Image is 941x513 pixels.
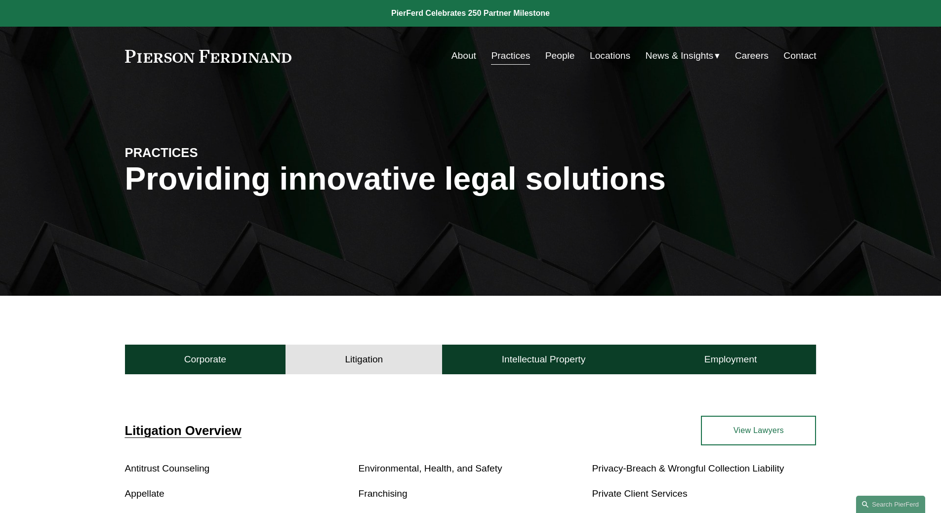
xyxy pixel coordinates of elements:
a: Search this site [856,496,925,513]
a: Contact [783,46,816,65]
span: News & Insights [646,47,714,65]
h4: Intellectual Property [502,354,586,365]
a: Careers [735,46,769,65]
a: Locations [590,46,630,65]
a: Appellate [125,488,164,499]
a: Privacy-Breach & Wrongful Collection Liability [592,463,784,474]
a: About [451,46,476,65]
a: People [545,46,575,65]
h4: Litigation [345,354,383,365]
a: View Lawyers [701,416,816,445]
a: folder dropdown [646,46,720,65]
a: Antitrust Counseling [125,463,210,474]
h4: PRACTICES [125,145,298,160]
a: Practices [491,46,530,65]
a: Private Client Services [592,488,687,499]
a: Litigation Overview [125,424,242,437]
h4: Employment [704,354,757,365]
a: Franchising [359,488,408,499]
h1: Providing innovative legal solutions [125,161,817,197]
a: Environmental, Health, and Safety [359,463,502,474]
h4: Corporate [184,354,226,365]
